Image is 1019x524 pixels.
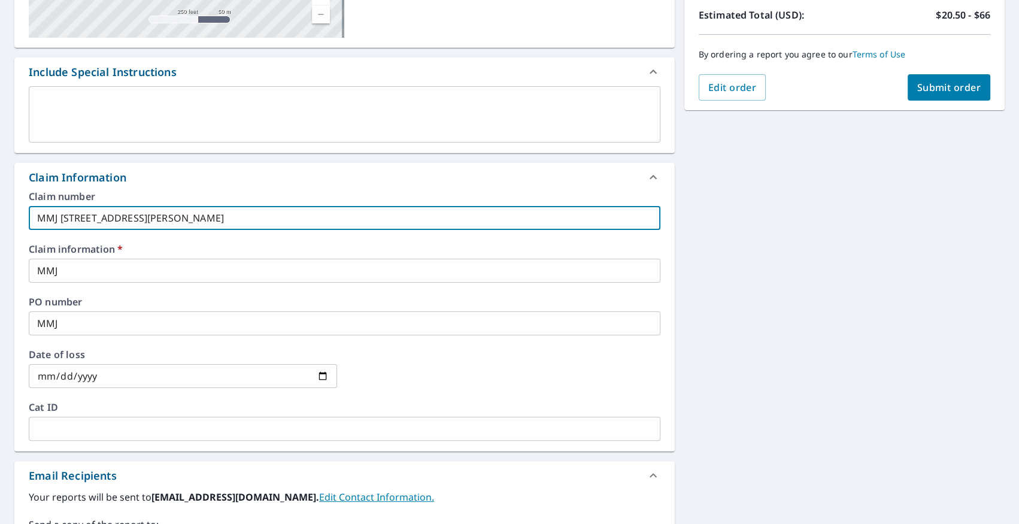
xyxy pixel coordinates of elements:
[29,490,660,504] label: Your reports will be sent to
[699,74,766,101] button: Edit order
[29,244,660,254] label: Claim information
[708,81,757,94] span: Edit order
[699,49,990,60] p: By ordering a report you agree to our
[319,490,434,504] a: EditContactInfo
[29,350,337,359] label: Date of loss
[917,81,981,94] span: Submit order
[908,74,991,101] button: Submit order
[29,297,660,307] label: PO number
[29,169,126,186] div: Claim Information
[29,64,177,80] div: Include Special Instructions
[14,163,675,192] div: Claim Information
[151,490,319,504] b: [EMAIL_ADDRESS][DOMAIN_NAME].
[14,57,675,86] div: Include Special Instructions
[853,49,906,60] a: Terms of Use
[936,8,990,22] p: $20.50 - $66
[29,192,660,201] label: Claim number
[14,461,675,490] div: Email Recipients
[29,468,117,484] div: Email Recipients
[699,8,845,22] p: Estimated Total (USD):
[312,5,330,23] a: Current Level 17, Zoom Out
[29,402,660,412] label: Cat ID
